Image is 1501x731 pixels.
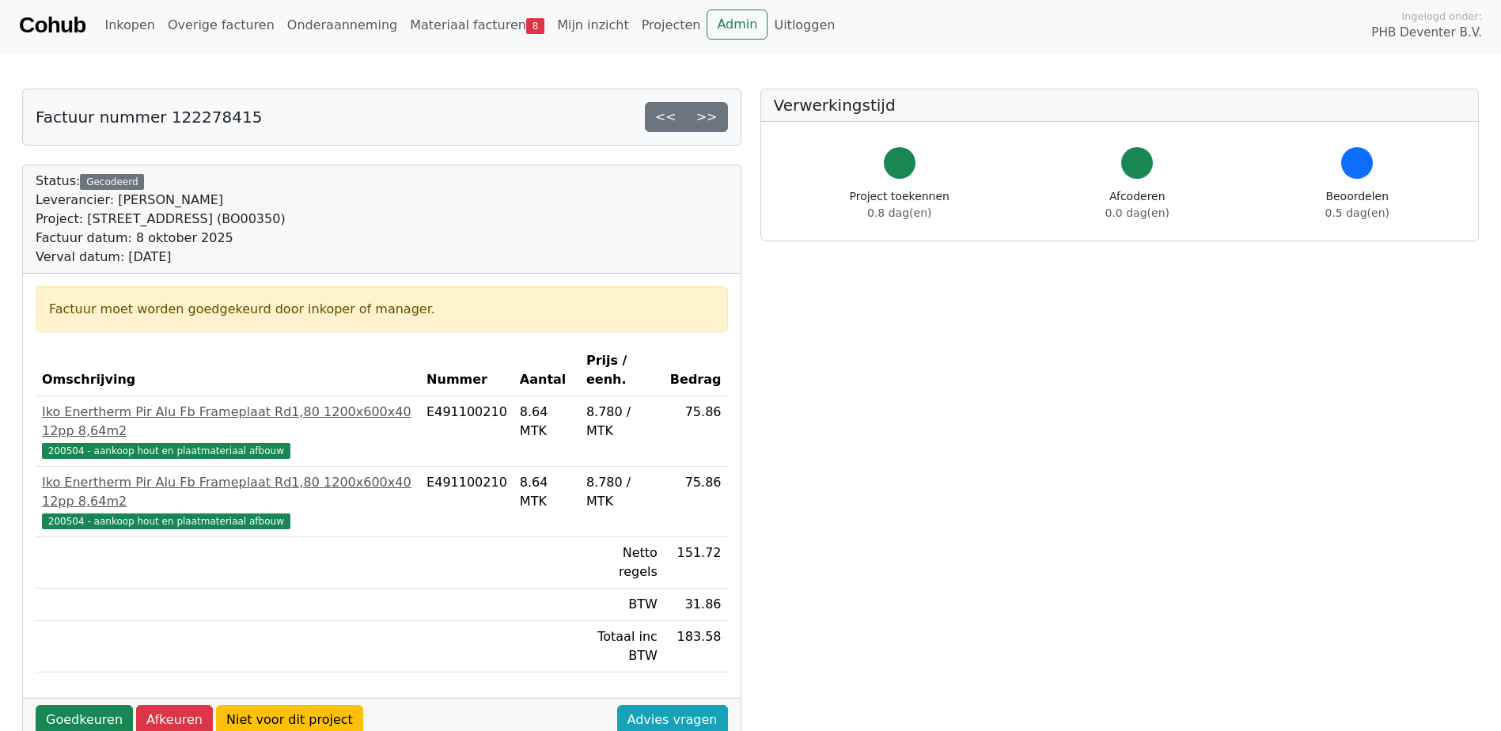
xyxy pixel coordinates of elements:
div: Iko Enertherm Pir Alu Fb Frameplaat Rd1,80 1200x600x40 12pp 8,64m2 [42,403,414,441]
td: Totaal inc BTW [580,621,664,672]
td: 151.72 [664,537,728,589]
div: Project: [STREET_ADDRESS] (BO00350) [36,210,286,229]
div: Verval datum: [DATE] [36,248,286,267]
span: 0.8 dag(en) [867,206,931,219]
a: Materiaal facturen8 [404,9,551,41]
span: PHB Deventer B.V. [1371,24,1482,42]
td: BTW [580,589,664,621]
span: 200504 - aankoop hout en plaatmateriaal afbouw [42,513,290,529]
div: Factuur moet worden goedgekeurd door inkoper of manager. [49,300,714,319]
td: Netto regels [580,537,664,589]
a: Overige facturen [161,9,281,41]
td: E491100210 [420,396,514,467]
div: 8.64 MTK [520,473,574,511]
a: << [645,102,687,132]
td: E491100210 [420,467,514,537]
a: Iko Enertherm Pir Alu Fb Frameplaat Rd1,80 1200x600x40 12pp 8,64m2200504 - aankoop hout en plaatm... [42,403,414,460]
h5: Factuur nummer 122278415 [36,108,262,127]
div: 8.780 / MTK [586,473,658,511]
a: Mijn inzicht [551,9,635,41]
span: Ingelogd onder: [1401,9,1482,24]
th: Bedrag [664,345,728,396]
div: Leverancier: [PERSON_NAME] [36,191,286,210]
div: Factuur datum: 8 oktober 2025 [36,229,286,248]
div: 8.64 MTK [520,403,574,441]
div: Project toekennen [850,188,949,222]
div: Gecodeerd [80,174,144,190]
div: 8.780 / MTK [586,403,658,441]
a: Projecten [635,9,707,41]
td: 75.86 [664,396,728,467]
span: 200504 - aankoop hout en plaatmateriaal afbouw [42,443,290,459]
a: Inkopen [98,9,161,41]
h5: Verwerkingstijd [774,96,1466,115]
a: Uitloggen [768,9,841,41]
th: Prijs / eenh. [580,345,664,396]
span: 0.5 dag(en) [1325,206,1389,219]
div: Status: [36,172,286,267]
a: Iko Enertherm Pir Alu Fb Frameplaat Rd1,80 1200x600x40 12pp 8,64m2200504 - aankoop hout en plaatm... [42,473,414,530]
div: Afcoderen [1105,188,1169,222]
td: 183.58 [664,621,728,672]
div: Beoordelen [1325,188,1389,222]
span: 8 [526,18,544,34]
span: 0.0 dag(en) [1105,206,1169,219]
th: Aantal [514,345,580,396]
a: Onderaanneming [281,9,404,41]
a: >> [686,102,728,132]
td: 31.86 [664,589,728,621]
div: Iko Enertherm Pir Alu Fb Frameplaat Rd1,80 1200x600x40 12pp 8,64m2 [42,473,414,511]
td: 75.86 [664,467,728,537]
a: Admin [707,9,768,40]
th: Omschrijving [36,345,420,396]
th: Nummer [420,345,514,396]
a: Cohub [19,6,85,44]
